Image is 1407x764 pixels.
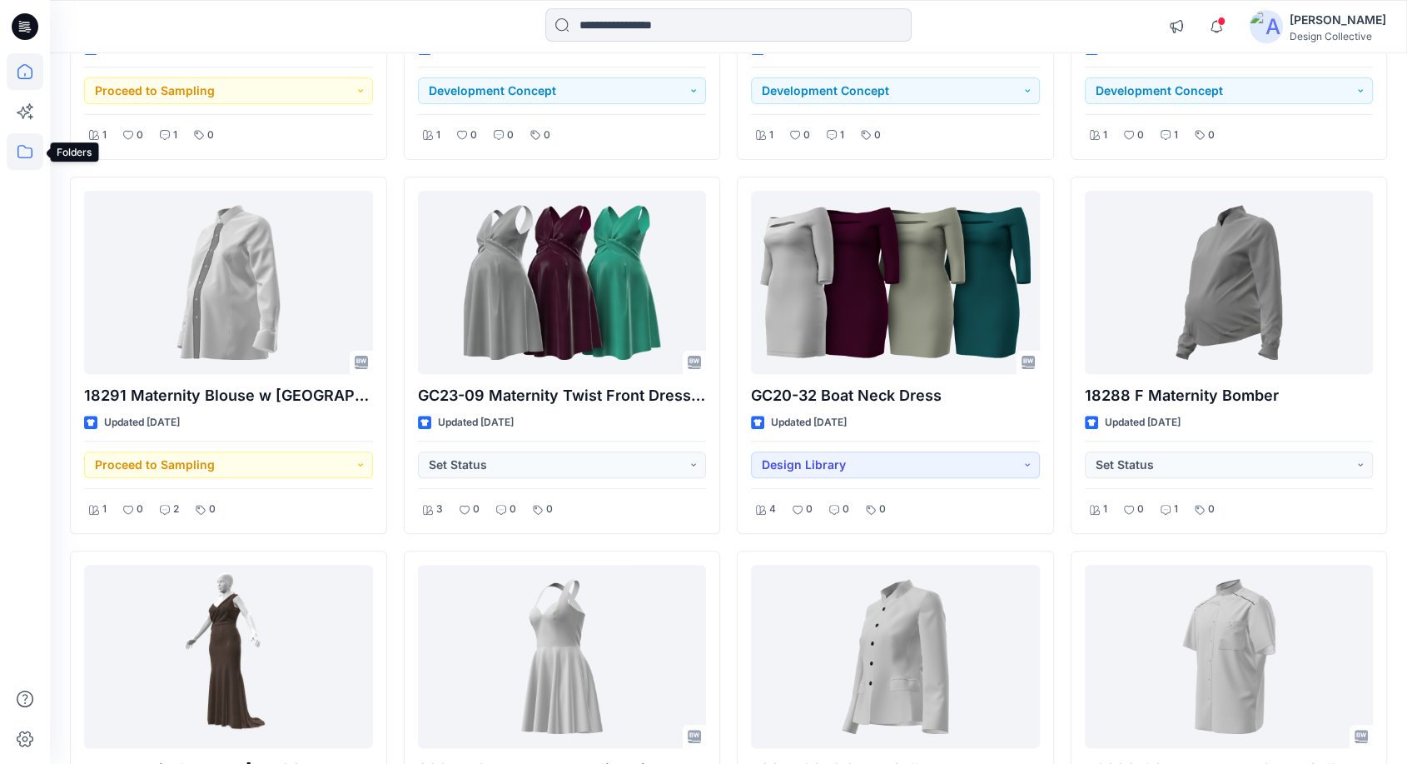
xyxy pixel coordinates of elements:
[1208,127,1215,144] p: 0
[84,565,373,748] a: Asymmetrical Dress - Jackie F
[209,501,216,518] p: 0
[418,565,707,748] a: 903551 Sweetheart Neckline Fit and Flare Suncoast
[1137,127,1144,144] p: 0
[751,191,1040,374] a: GC20-32 Boat Neck Dress
[1103,501,1107,518] p: 1
[1085,191,1374,374] a: 18288 F Maternity Bomber
[102,127,107,144] p: 1
[803,127,810,144] p: 0
[1137,501,1144,518] p: 0
[840,127,844,144] p: 1
[544,127,550,144] p: 0
[510,501,516,518] p: 0
[1085,565,1374,748] a: U809C-804145 Fourmy Stand Collar With Contrast Trim
[104,414,180,432] p: Updated [DATE]
[84,384,373,407] p: 18291 Maternity Blouse w [GEOGRAPHIC_DATA] [GEOGRAPHIC_DATA]
[173,127,177,144] p: 1
[436,501,443,518] p: 3
[1290,30,1386,42] div: Design Collective
[843,501,849,518] p: 0
[769,127,773,144] p: 1
[1250,10,1283,43] img: avatar
[84,191,373,374] a: 18291 Maternity Blouse w Contrast Center Panel Resorts World NYC
[1105,414,1181,432] p: Updated [DATE]
[207,127,214,144] p: 0
[507,127,514,144] p: 0
[438,414,514,432] p: Updated [DATE]
[806,501,813,518] p: 0
[173,501,179,518] p: 2
[137,127,143,144] p: 0
[879,501,886,518] p: 0
[102,501,107,518] p: 1
[436,127,440,144] p: 1
[771,414,847,432] p: Updated [DATE]
[546,501,553,518] p: 0
[1290,10,1386,30] div: [PERSON_NAME]
[1103,127,1107,144] p: 1
[418,384,707,407] p: GC23-09 Maternity Twist Front Dress_In Progress
[751,565,1040,748] a: JC07-18043 Stand Collar Jacket
[769,501,776,518] p: 4
[418,191,707,374] a: GC23-09 Maternity Twist Front Dress_In Progress
[137,501,143,518] p: 0
[1208,501,1215,518] p: 0
[1174,127,1178,144] p: 1
[470,127,477,144] p: 0
[1174,501,1178,518] p: 1
[1085,384,1374,407] p: 18288 F Maternity Bomber
[751,384,1040,407] p: GC20-32 Boat Neck Dress
[473,501,480,518] p: 0
[874,127,881,144] p: 0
